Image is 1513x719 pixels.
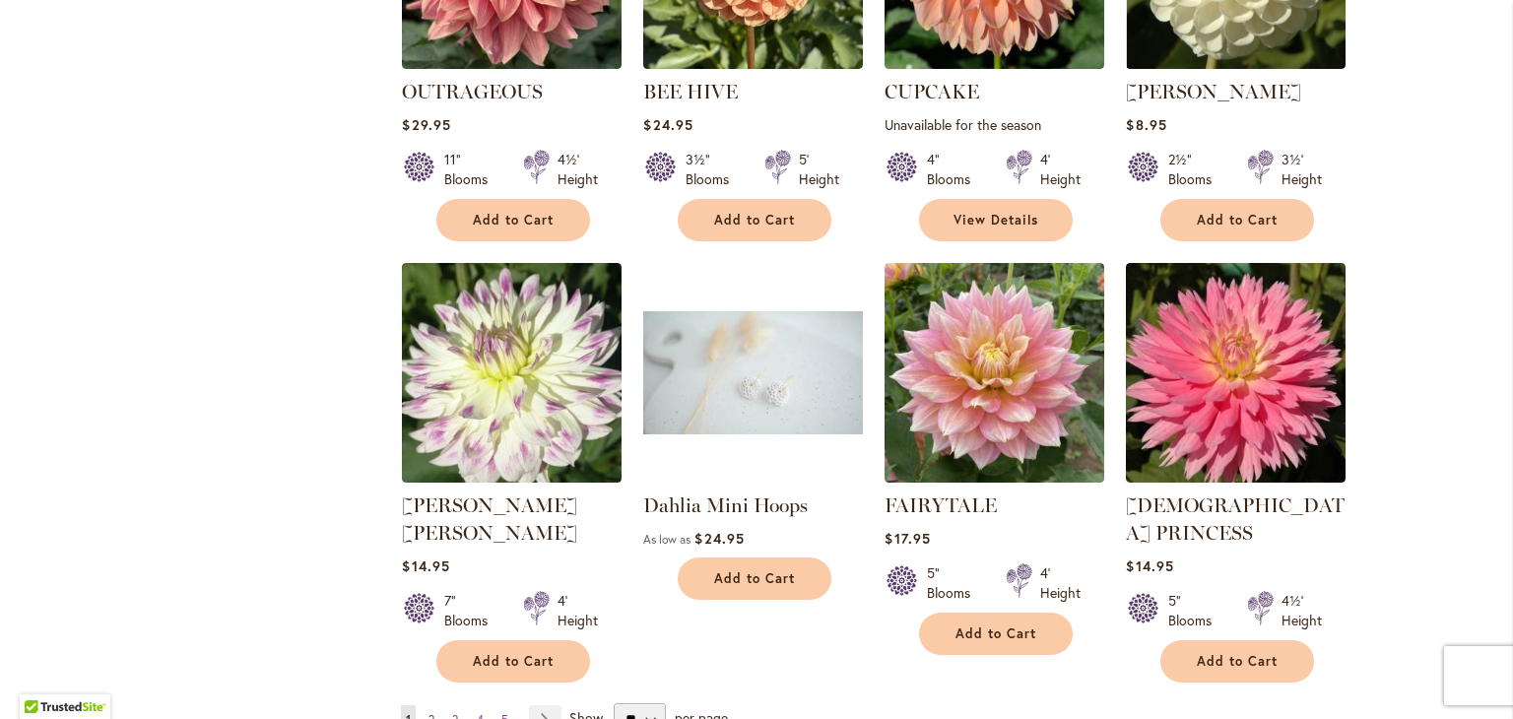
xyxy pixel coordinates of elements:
img: Dahlia Mini Hoops [643,263,863,483]
div: 5" Blooms [1168,591,1223,630]
a: FAIRYTALE [885,493,997,517]
span: Add to Cart [473,212,554,229]
a: BEE HIVE [643,80,738,103]
span: Add to Cart [714,570,795,587]
span: Add to Cart [473,653,554,670]
span: $14.95 [402,556,449,575]
span: Add to Cart [955,625,1036,642]
a: GAY PRINCESS [1126,468,1346,487]
a: WHITE NETTIE [1126,54,1346,73]
span: Add to Cart [714,212,795,229]
div: 4½' Height [1282,591,1322,630]
a: Fairytale [885,468,1104,487]
a: BEE HIVE [643,54,863,73]
span: Add to Cart [1197,653,1278,670]
button: Add to Cart [436,199,590,241]
span: $14.95 [1126,556,1173,575]
span: $24.95 [694,529,744,548]
a: [DEMOGRAPHIC_DATA] PRINCESS [1126,493,1345,545]
button: Add to Cart [678,199,831,241]
a: View Details [919,199,1073,241]
div: 3½" Blooms [686,150,741,189]
span: $17.95 [885,529,930,548]
div: 4' Height [558,591,598,630]
div: 11" Blooms [444,150,499,189]
button: Add to Cart [678,557,831,600]
button: Add to Cart [1160,199,1314,241]
iframe: Launch Accessibility Center [15,649,70,704]
button: Add to Cart [1160,640,1314,683]
button: Add to Cart [919,613,1073,655]
span: As low as [643,532,691,547]
span: View Details [954,212,1038,229]
div: 5' Height [799,150,839,189]
div: 4' Height [1040,150,1081,189]
div: 2½" Blooms [1168,150,1223,189]
div: 7" Blooms [444,591,499,630]
img: MARGARET ELLEN [402,263,622,483]
button: Add to Cart [436,640,590,683]
a: Dahlia Mini Hoops [643,493,808,517]
div: 4" Blooms [927,150,982,189]
span: Add to Cart [1197,212,1278,229]
div: 4' Height [1040,563,1081,603]
a: Dahlia Mini Hoops [643,468,863,487]
a: OUTRAGEOUS [402,54,622,73]
span: $24.95 [643,115,692,134]
img: Fairytale [885,263,1104,483]
a: MARGARET ELLEN [402,468,622,487]
a: CUPCAKE [885,54,1104,73]
div: 4½' Height [558,150,598,189]
a: [PERSON_NAME] [PERSON_NAME] [402,493,577,545]
a: OUTRAGEOUS [402,80,543,103]
img: GAY PRINCESS [1126,263,1346,483]
div: 3½' Height [1282,150,1322,189]
span: $8.95 [1126,115,1166,134]
a: CUPCAKE [885,80,979,103]
div: 5" Blooms [927,563,982,603]
a: [PERSON_NAME] [1126,80,1301,103]
p: Unavailable for the season [885,115,1104,134]
span: $29.95 [402,115,450,134]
